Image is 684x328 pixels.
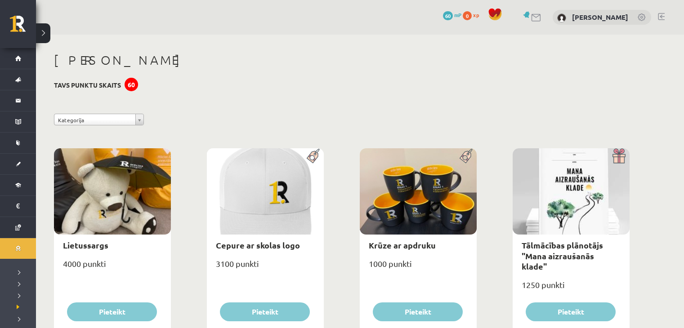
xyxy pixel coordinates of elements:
[54,81,121,89] h3: Tavs punktu skaits
[443,11,453,20] span: 60
[360,256,477,279] div: 1000 punkti
[369,240,436,250] a: Krūze ar apdruku
[572,13,628,22] a: [PERSON_NAME]
[443,11,461,18] a: 60 mP
[463,11,472,20] span: 0
[522,240,603,271] a: Tālmācības plānotājs "Mana aizraušanās klade"
[207,256,324,279] div: 3100 punkti
[67,302,157,321] button: Pieteikt
[456,148,477,164] img: Populāra prece
[58,114,132,126] span: Kategorija
[54,256,171,279] div: 4000 punkti
[54,53,630,68] h1: [PERSON_NAME]
[454,11,461,18] span: mP
[473,11,479,18] span: xp
[304,148,324,164] img: Populāra prece
[220,302,310,321] button: Pieteikt
[54,114,144,125] a: Kategorija
[216,240,300,250] a: Cepure ar skolas logo
[526,302,616,321] button: Pieteikt
[609,148,630,164] img: Dāvana ar pārsteigumu
[463,11,483,18] a: 0 xp
[63,240,108,250] a: Lietussargs
[513,277,630,300] div: 1250 punkti
[125,78,138,91] div: 60
[373,302,463,321] button: Pieteikt
[10,16,36,38] a: Rīgas 1. Tālmācības vidusskola
[557,13,566,22] img: Laura Deksne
